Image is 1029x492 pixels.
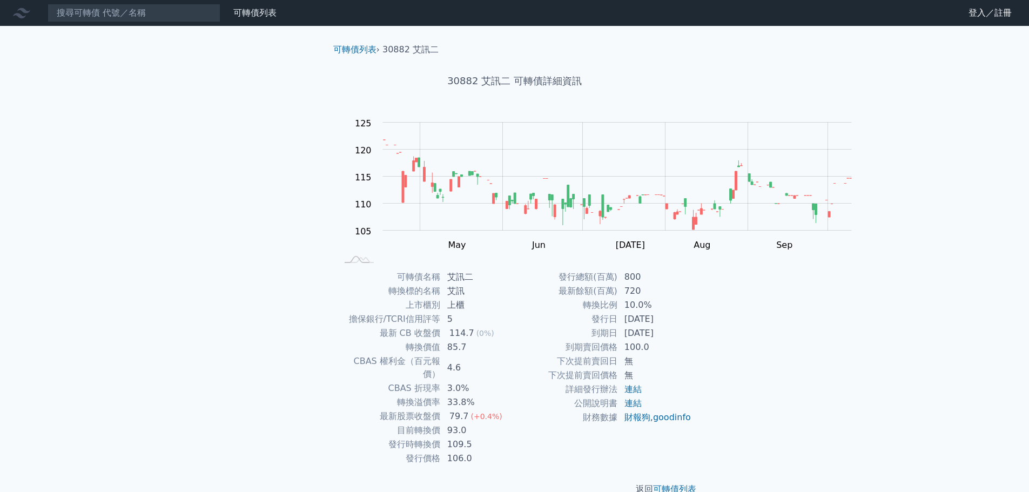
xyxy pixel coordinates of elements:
[338,326,441,340] td: 最新 CB 收盤價
[325,73,705,89] h1: 30882 艾訊二 可轉債詳細資訊
[441,340,515,354] td: 85.7
[233,8,277,18] a: 可轉債列表
[441,437,515,451] td: 109.5
[515,340,618,354] td: 到期賣回價格
[618,284,692,298] td: 720
[333,43,380,56] li: ›
[382,43,439,56] li: 30882 艾訊二
[694,240,710,250] tspan: Aug
[618,312,692,326] td: [DATE]
[960,4,1020,22] a: 登入／註冊
[515,326,618,340] td: 到期日
[515,396,618,410] td: 公開說明書
[618,340,692,354] td: 100.0
[616,240,645,250] tspan: [DATE]
[515,354,618,368] td: 下次提前賣回日
[355,145,372,156] tspan: 120
[515,284,618,298] td: 最新餘額(百萬)
[338,312,441,326] td: 擔保銀行/TCRI信用評等
[338,437,441,451] td: 發行時轉換價
[624,412,650,422] a: 財報狗
[476,329,494,338] span: (0%)
[441,354,515,381] td: 4.6
[441,298,515,312] td: 上櫃
[355,199,372,210] tspan: 110
[515,368,618,382] td: 下次提前賣回價格
[338,270,441,284] td: 可轉債名稱
[515,410,618,424] td: 財務數據
[441,451,515,466] td: 106.0
[515,312,618,326] td: 發行日
[48,4,220,22] input: 搜尋可轉債 代號／名稱
[470,412,502,421] span: (+0.4%)
[338,451,441,466] td: 發行價格
[618,270,692,284] td: 800
[355,172,372,183] tspan: 115
[333,44,376,55] a: 可轉債列表
[338,298,441,312] td: 上市櫃別
[776,240,792,250] tspan: Sep
[653,412,691,422] a: goodinfo
[624,384,642,394] a: 連結
[441,381,515,395] td: 3.0%
[515,382,618,396] td: 詳細發行辦法
[338,340,441,354] td: 轉換價值
[349,118,868,250] g: Chart
[441,423,515,437] td: 93.0
[338,395,441,409] td: 轉換溢價率
[618,354,692,368] td: 無
[447,410,471,423] div: 79.7
[624,398,642,408] a: 連結
[441,270,515,284] td: 艾訊二
[447,327,476,340] div: 114.7
[618,368,692,382] td: 無
[338,423,441,437] td: 目前轉換價
[532,240,546,250] tspan: Jun
[618,326,692,340] td: [DATE]
[338,354,441,381] td: CBAS 權利金（百元報價）
[338,284,441,298] td: 轉換標的名稱
[618,410,692,424] td: ,
[355,226,372,237] tspan: 105
[515,270,618,284] td: 發行總額(百萬)
[618,298,692,312] td: 10.0%
[448,240,466,250] tspan: May
[441,284,515,298] td: 艾訊
[338,381,441,395] td: CBAS 折現率
[441,312,515,326] td: 5
[355,118,372,129] tspan: 125
[338,409,441,423] td: 最新股票收盤價
[441,395,515,409] td: 33.8%
[515,298,618,312] td: 轉換比例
